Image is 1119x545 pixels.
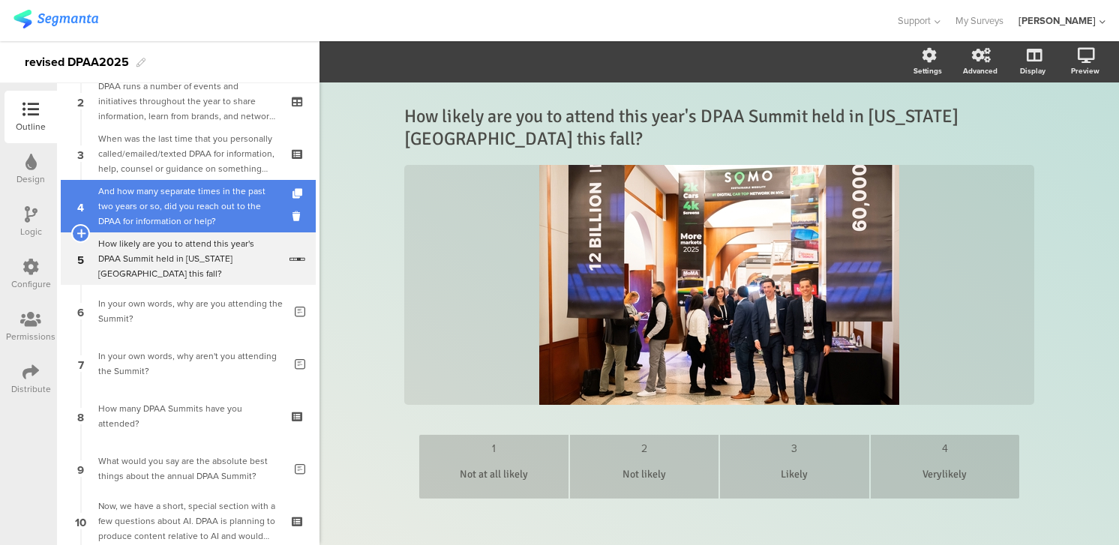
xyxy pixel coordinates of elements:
div: 1 [425,441,562,456]
a: 8 How many DPAA Summits have you attended? [61,390,316,442]
div: Not likely [622,466,666,482]
div: Advanced [963,65,997,76]
div: In your own words, why aren't you attending the Summit? [98,349,283,379]
div: revised DPAA2025 [25,50,129,74]
i: Delete [292,209,305,223]
span: 8 [77,408,84,424]
div: [PERSON_NAME] [1018,13,1096,28]
span: 2 [77,93,84,109]
span: 3 [77,145,84,162]
div: And how many separate times in the past two years or so, did you reach out to the DPAA for inform... [98,184,277,229]
div: Now, we have a short, special section with a few questions about AI. DPAA is planning to produce ... [98,499,277,544]
div: Logic [20,225,42,238]
div: Preview [1071,65,1099,76]
div: DPAA runs a number of events and initiatives throughout the year to share information, learn from... [98,79,277,124]
span: 4 [77,198,84,214]
div: What would you say are the absolute best things about the annual DPAA Summit? [98,454,283,484]
div: How many DPAA Summits have you attended? [98,401,277,431]
div: In your own words, why are you attending the Summit? [98,296,283,326]
a: 5 How likely are you to attend this year's DPAA Summit held in [US_STATE][GEOGRAPHIC_DATA] this f... [61,232,316,285]
div: 3 [726,441,863,456]
span: 6 [77,303,84,319]
i: Duplicate [292,189,305,199]
div: 4 [877,441,1014,456]
div: Likely [781,466,808,482]
p: How likely are you to attend this year's DPAA Summit held in [US_STATE][GEOGRAPHIC_DATA] this fall? [404,105,1034,150]
a: 3 When was the last time that you personally called/emailed/texted DPAA for information, help, co... [61,127,316,180]
span: Support [898,13,931,28]
div: When was the last time that you personally called/emailed/texted DPAA for information, help, coun... [98,131,277,176]
span: 5 [77,250,84,267]
img: segmanta logo [13,10,98,28]
span: 10 [75,513,86,529]
a: 6 In your own words, why are you attending the Summit? [61,285,316,337]
img: How likely are you to attend this year's DPAA Summit held in New York City this fall? cover image [539,165,899,405]
a: 9 What would you say are the absolute best things about the annual DPAA Summit? [61,442,316,495]
div: Very likely [922,466,967,482]
span: 9 [77,460,84,477]
div: 2 [576,441,713,456]
a: 2 DPAA runs a number of events and initiatives throughout the year to share information, learn fr... [61,75,316,127]
div: Outline [16,120,46,133]
span: 7 [78,355,84,372]
div: Not at all likely [460,466,528,482]
div: Configure [11,277,51,291]
a: 4 And how many separate times in the past two years or so, did you reach out to the DPAA for info... [61,180,316,232]
div: Design [16,172,45,186]
a: 7 In your own words, why aren't you attending the Summit? [61,337,316,390]
div: Settings [913,65,942,76]
div: Permissions [6,330,55,343]
div: Display [1020,65,1045,76]
div: Distribute [11,382,51,396]
div: How likely are you to attend this year's DPAA Summit held in New York City this fall? [98,236,278,281]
